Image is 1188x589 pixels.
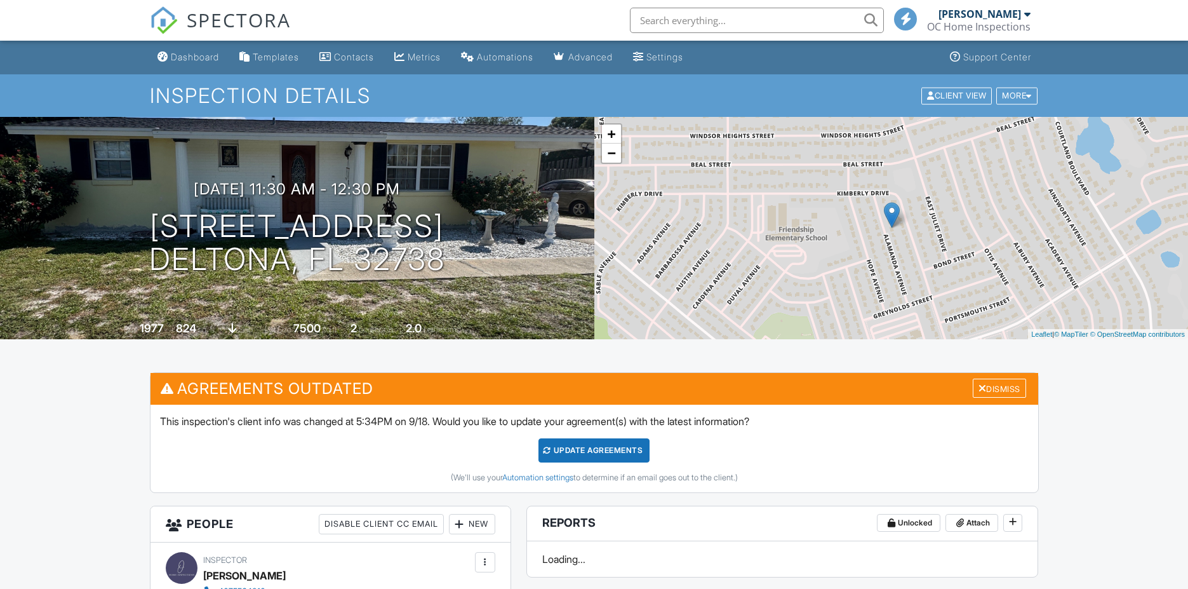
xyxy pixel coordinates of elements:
[323,325,338,334] span: sq.ft.
[602,125,621,144] a: Zoom in
[314,46,379,69] a: Contacts
[152,46,224,69] a: Dashboard
[408,51,441,62] div: Metrics
[334,51,374,62] div: Contacts
[449,514,495,534] div: New
[187,6,291,33] span: SPECTORA
[160,473,1029,483] div: (We'll use your to determine if an email goes out to the client.)
[1054,330,1088,338] a: © MapTiler
[203,555,247,565] span: Inspector
[194,180,400,198] h3: [DATE] 11:30 am - 12:30 pm
[646,51,683,62] div: Settings
[319,514,444,534] div: Disable Client CC Email
[1090,330,1185,338] a: © OpenStreetMap contributors
[150,506,511,543] h3: People
[150,17,291,44] a: SPECTORA
[203,566,286,585] div: [PERSON_NAME]
[502,473,573,482] a: Automation settings
[140,322,164,335] div: 1977
[150,85,1039,107] h1: Inspection Details
[921,87,992,104] div: Client View
[239,325,253,334] span: slab
[406,322,422,335] div: 2.0
[265,325,291,334] span: Lot Size
[234,46,304,69] a: Templates
[198,325,216,334] span: sq. ft.
[150,373,1038,404] h3: Agreements Outdated
[568,51,613,62] div: Advanced
[171,51,219,62] div: Dashboard
[124,325,138,334] span: Built
[973,379,1026,398] div: Dismiss
[150,405,1038,492] div: This inspection's client info was changed at 5:34PM on 9/18. Would you like to update your agreem...
[602,144,621,163] a: Zoom out
[456,46,538,69] a: Automations (Basic)
[253,51,299,62] div: Templates
[150,6,178,34] img: The Best Home Inspection Software - Spectora
[359,325,394,334] span: bedrooms
[630,8,884,33] input: Search everything...
[477,51,533,62] div: Automations
[945,46,1036,69] a: Support Center
[389,46,446,69] a: Metrics
[628,46,688,69] a: Settings
[293,322,321,335] div: 7500
[149,210,445,277] h1: [STREET_ADDRESS] Deltona, FL 32738
[176,322,196,335] div: 824
[549,46,618,69] a: Advanced
[996,87,1038,104] div: More
[963,51,1031,62] div: Support Center
[938,8,1021,20] div: [PERSON_NAME]
[424,325,460,334] span: bathrooms
[1028,329,1188,340] div: |
[920,90,995,100] a: Client View
[1031,330,1052,338] a: Leaflet
[350,322,357,335] div: 2
[538,438,650,463] div: Update Agreements
[927,20,1031,33] div: OC Home Inspections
